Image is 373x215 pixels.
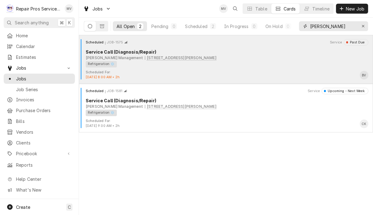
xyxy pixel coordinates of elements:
div: 2 [138,23,142,30]
div: Card Header Secondary Content [330,39,368,45]
div: Object State [86,89,105,94]
span: Pricebook [16,150,63,157]
button: New Job [336,4,368,14]
div: Card Footer [81,70,371,80]
div: Card Header Primary Content [86,39,128,45]
span: Jobs [16,65,63,71]
div: Pending [151,23,168,30]
div: Timeline [312,6,330,12]
div: Object Subtext [86,55,368,61]
div: Card Header [81,88,371,94]
div: Object Tag List [86,61,366,67]
span: [DATE] 9:00 AM • 2h [86,124,120,128]
div: Past Due [348,40,365,45]
span: Search anything [15,19,49,26]
div: Object Extra Context Footer Label [86,119,120,124]
span: Invoices [16,96,72,103]
div: Object Extra Context Header [308,89,320,94]
div: Card Header Primary Content [86,88,127,94]
a: Go to Jobs [4,63,75,73]
span: What's New [16,187,71,193]
div: Repair Pros Services Inc's Avatar [6,4,14,13]
div: Job Card: JOB-1581 [79,84,373,132]
div: Object Extra Context Footer Value [86,75,120,80]
div: Object Status [322,88,368,94]
div: Scheduled [185,23,207,30]
span: Job Series [16,86,72,93]
div: Card Footer Primary Content [360,120,368,128]
div: Mindy Volker's Avatar [65,4,73,13]
span: Estimates [16,54,72,60]
div: Object Subtext Secondary [145,55,216,61]
a: Reports [4,160,75,170]
a: Jobs [4,74,75,84]
div: Card Footer Extra Context [86,119,120,128]
div: Job Card: JOB-1575 [79,35,373,84]
div: Mindy Volker's Avatar [219,4,228,13]
div: BV [360,71,368,79]
span: Home [16,32,72,39]
div: Object ID [107,89,122,94]
div: Object Subtext Primary [86,55,143,61]
span: K [68,19,71,26]
div: MV [219,4,228,13]
div: Brian Volker's Avatar [360,71,368,79]
a: Purchase Orders [4,105,75,116]
div: R [6,4,14,13]
span: Clients [16,140,72,146]
div: Object Extra Context Header [330,40,342,45]
div: Object Title [86,97,368,104]
a: Job Series [4,84,75,95]
div: 0 [252,23,256,30]
div: Object Title [86,49,368,55]
div: MV [65,4,73,13]
input: Keyword search [310,21,356,31]
a: Clients [4,138,75,148]
a: Vendors [4,127,75,137]
a: Home [4,30,75,41]
div: Object Subtext Secondary [145,104,216,109]
a: Go to Pricebook [4,148,75,159]
a: Estimates [4,52,75,62]
div: Card Header Secondary Content [308,88,368,94]
div: Card Body [81,97,371,116]
span: [DATE] 8:00 AM • 2h [86,75,120,79]
a: Go to Jobs [81,4,113,14]
span: Bills [16,118,72,124]
div: 0 [286,23,290,30]
div: Object Tag List [86,110,366,116]
button: Erase input [358,21,368,31]
div: 2 [211,23,215,30]
button: Search anything⌘K [4,17,75,28]
div: Object Extra Context Footer Label [86,70,120,75]
span: ⌘ [59,19,64,26]
div: In Progress [224,23,249,30]
div: All Open [117,23,135,30]
div: Upcoming - Next Week [326,89,365,94]
div: Refrigeration ❄️ [86,110,117,116]
span: Jobs [92,6,103,12]
div: Refrigeration ❄️ [86,61,117,67]
span: Purchase Orders [16,107,72,114]
div: Object State [86,40,105,45]
a: Calendar [4,41,75,51]
div: Card Footer Primary Content [360,71,368,79]
div: Table [255,6,267,12]
span: Calendar [16,43,72,50]
div: Object Status [344,39,368,45]
div: 0 [172,23,176,30]
div: Caleb Kvale's Avatar [360,120,368,128]
div: Repair Pros Services Inc [16,6,61,12]
div: Object Subtext Primary [86,104,143,109]
div: Card Footer Extra Context [86,70,120,80]
div: On Hold [265,23,283,30]
span: C [68,204,71,210]
span: New Job [345,6,366,12]
a: Go to Help Center [4,174,75,184]
span: Create [16,205,30,210]
div: Object Subtext [86,104,368,109]
a: Bills [4,116,75,126]
a: Invoices [4,95,75,105]
div: CK [360,120,368,128]
div: Card Body [81,49,371,67]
